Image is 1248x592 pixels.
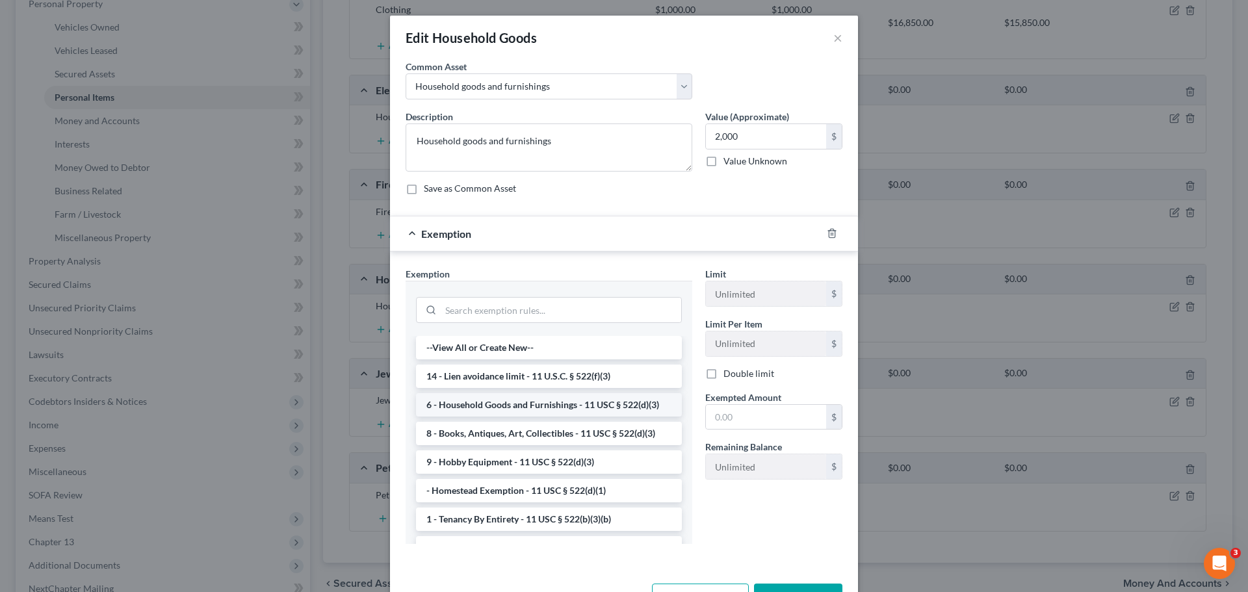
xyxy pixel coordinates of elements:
iframe: Intercom live chat [1204,548,1235,579]
div: Edit Household Goods [406,29,537,47]
li: 1 - Tenancy By Entirety - 11 USC § 522(b)(3)(b) [416,508,682,531]
span: Description [406,111,453,122]
li: - Homestead Exemption - 11 USC § 522(d)(1) [416,479,682,502]
input: -- [706,454,826,479]
div: $ [826,331,842,356]
div: $ [826,454,842,479]
li: 9 - Hobby Equipment - 11 USC § 522(d)(3) [416,450,682,474]
button: × [833,30,842,45]
span: Exempted Amount [705,392,781,403]
li: 8 - Books, Antiques, Art, Collectibles - 11 USC § 522(d)(3) [416,422,682,445]
input: -- [706,331,826,356]
label: Limit Per Item [705,317,762,331]
input: 0.00 [706,405,826,430]
label: Save as Common Asset [424,182,516,195]
span: Limit [705,268,726,279]
input: -- [706,281,826,306]
li: --View All or Create New-- [416,336,682,359]
label: Common Asset [406,60,467,73]
label: Double limit [723,367,774,380]
input: 0.00 [706,124,826,149]
div: $ [826,281,842,306]
span: Exemption [421,227,471,240]
span: Exemption [406,268,450,279]
input: Search exemption rules... [441,298,681,322]
label: Remaining Balance [705,440,782,454]
li: 6 - Household Goods and Furnishings - 11 USC § 522(d)(3) [416,393,682,417]
span: 3 [1230,548,1241,558]
li: 1 - Burial Plot - 11 USC § 522(d)(1) [416,536,682,560]
div: $ [826,405,842,430]
label: Value Unknown [723,155,787,168]
label: Value (Approximate) [705,110,789,123]
div: $ [826,124,842,149]
li: 14 - Lien avoidance limit - 11 U.S.C. § 522(f)(3) [416,365,682,388]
